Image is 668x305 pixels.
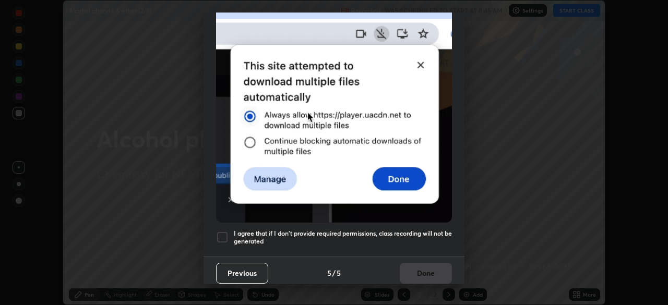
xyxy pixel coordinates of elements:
[337,267,341,278] h4: 5
[327,267,331,278] h4: 5
[216,263,268,284] button: Previous
[234,229,452,246] h5: I agree that if I don't provide required permissions, class recording will not be generated
[332,267,336,278] h4: /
